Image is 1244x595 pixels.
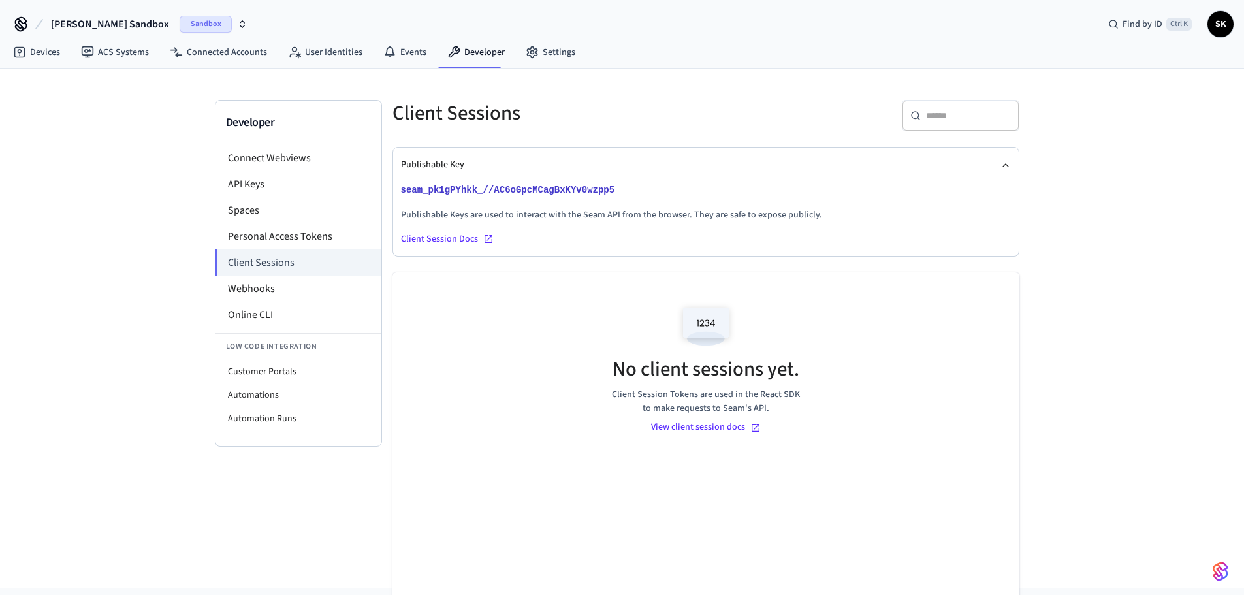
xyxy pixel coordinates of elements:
[1207,11,1234,37] button: SK
[401,233,1011,246] a: Client Session Docs
[613,356,799,383] h5: No client sessions yet.
[71,40,159,64] a: ACS Systems
[401,208,1011,222] p: Publishable Keys are used to interact with the Seam API from the browser. They are safe to expose...
[1213,561,1228,582] img: SeamLogoGradient.69752ec5.svg
[651,421,761,434] a: View client session docs
[215,223,381,249] li: Personal Access Tokens
[215,333,381,360] li: Low Code Integration
[215,407,381,430] li: Automation Runs
[398,182,628,198] button: seam_pk1gPYhkk_//AC6oGpcMCagBxKYv0wzpp5
[215,383,381,407] li: Automations
[1123,18,1162,31] span: Find by ID
[215,302,381,328] li: Online CLI
[515,40,586,64] a: Settings
[215,276,381,302] li: Webhooks
[215,360,381,383] li: Customer Portals
[215,249,381,276] li: Client Sessions
[392,100,698,127] h5: Client Sessions
[608,388,804,415] span: Client Session Tokens are used in the React SDK to make requests to Seam's API.
[278,40,373,64] a: User Identities
[677,298,735,354] img: Access Codes Empty State
[3,40,71,64] a: Devices
[401,182,1011,256] div: Publishable Key
[401,148,1011,182] button: Publishable Key
[226,114,371,132] h3: Developer
[1209,12,1232,36] span: SK
[1098,12,1202,36] div: Find by IDCtrl K
[215,145,381,171] li: Connect Webviews
[437,40,515,64] a: Developer
[51,16,169,32] span: [PERSON_NAME] Sandbox
[215,171,381,197] li: API Keys
[159,40,278,64] a: Connected Accounts
[215,197,381,223] li: Spaces
[180,16,232,33] span: Sandbox
[1166,18,1192,31] span: Ctrl K
[373,40,437,64] a: Events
